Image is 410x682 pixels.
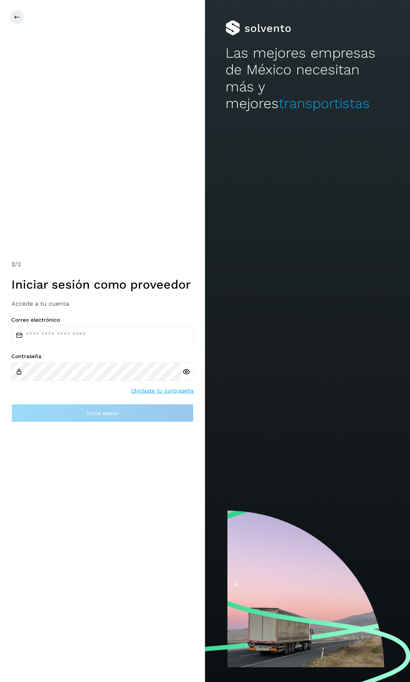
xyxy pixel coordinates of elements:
[11,317,194,323] label: Correo electrónico
[11,404,194,422] button: Inicia sesión
[11,261,15,268] span: 2
[87,410,119,416] span: Inicia sesión
[225,45,389,112] h2: Las mejores empresas de México necesitan más y mejores
[11,277,194,292] h1: Iniciar sesión como proveedor
[11,353,194,360] label: Contraseña
[11,300,194,307] h3: Accede a tu cuenta
[11,260,194,269] div: /2
[131,387,194,395] a: Olvidaste tu contraseña
[279,95,370,112] span: transportistas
